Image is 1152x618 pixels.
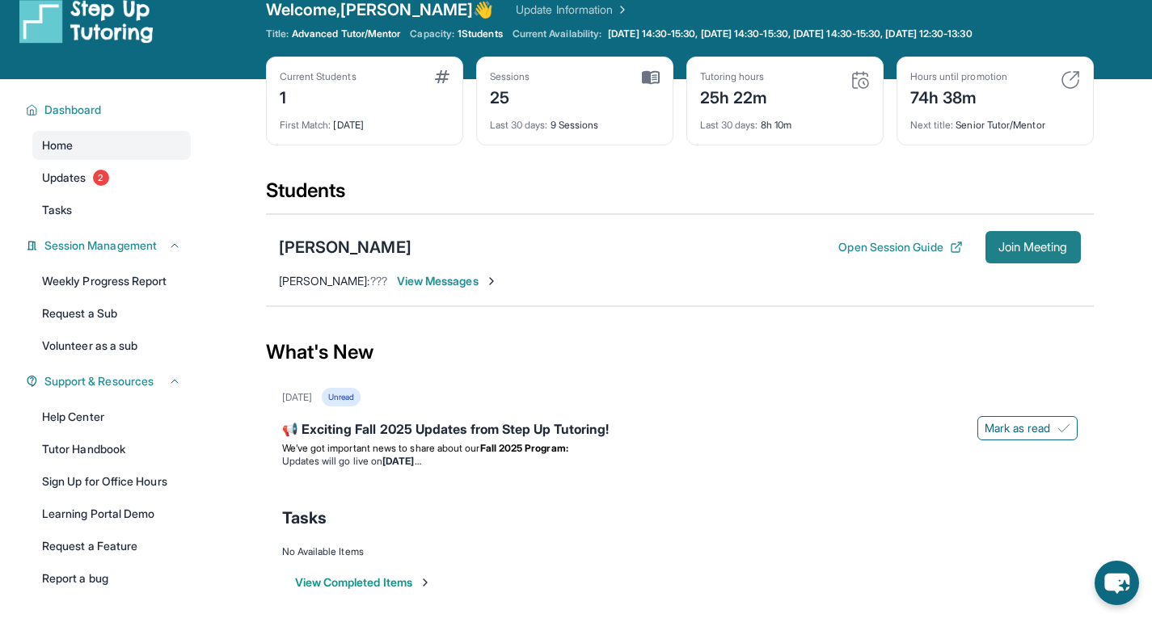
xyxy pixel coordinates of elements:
a: Updates2 [32,163,191,192]
span: View Messages [397,273,498,289]
div: Tutoring hours [700,70,768,83]
span: Dashboard [44,102,102,118]
span: Updates [42,170,87,186]
div: [DATE] [282,391,312,404]
span: Last 30 days : [700,119,758,131]
span: Session Management [44,238,157,254]
img: card [435,70,449,83]
a: Weekly Progress Report [32,267,191,296]
div: 8h 10m [700,109,870,132]
div: 9 Sessions [490,109,660,132]
span: ??? [370,274,387,288]
span: Join Meeting [998,242,1068,252]
a: Tasks [32,195,191,225]
div: 25 [490,83,530,109]
span: Next title : [910,119,954,131]
div: Students [266,178,1094,213]
img: Chevron-Right [485,275,498,288]
button: Session Management [38,238,181,254]
div: Senior Tutor/Mentor [910,109,1080,132]
span: Title: [266,27,289,40]
span: Advanced Tutor/Mentor [292,27,400,40]
a: Volunteer as a sub [32,331,191,360]
span: Tasks [42,202,72,218]
span: [DATE] 14:30-15:30, [DATE] 14:30-15:30, [DATE] 14:30-15:30, [DATE] 12:30-13:30 [608,27,972,40]
a: Tutor Handbook [32,435,191,464]
strong: [DATE] [382,455,420,467]
a: Home [32,131,191,160]
a: Report a bug [32,564,191,593]
div: 74h 38m [910,83,1007,109]
li: Updates will go live on [282,455,1078,468]
strong: Fall 2025 Program: [480,442,568,454]
span: Last 30 days : [490,119,548,131]
button: Join Meeting [985,231,1081,263]
div: Unread [322,388,361,406]
img: card [1061,70,1080,90]
span: Home [42,137,73,153]
img: Chevron Right [613,2,629,18]
span: 1 Students [458,27,503,40]
span: Capacity: [410,27,454,40]
div: What's New [266,317,1094,388]
span: Support & Resources [44,373,154,389]
span: First Match : [280,119,331,131]
span: We’ve got important news to share about our [282,442,480,454]
a: [DATE] 14:30-15:30, [DATE] 14:30-15:30, [DATE] 14:30-15:30, [DATE] 12:30-13:30 [605,27,975,40]
div: 25h 22m [700,83,768,109]
a: Request a Feature [32,532,191,561]
span: Current Availability: [513,27,601,40]
span: [PERSON_NAME] : [279,274,370,288]
a: Sign Up for Office Hours [32,467,191,496]
span: Tasks [282,507,327,529]
div: Hours until promotion [910,70,1007,83]
a: Learning Portal Demo [32,499,191,528]
a: Request a Sub [32,299,191,328]
div: 1 [280,83,357,109]
button: chat-button [1095,561,1139,605]
span: Mark as read [985,420,1051,436]
div: 📢 Exciting Fall 2025 Updates from Step Up Tutoring! [282,419,1078,442]
button: Dashboard [38,102,181,118]
div: Current Students [280,70,357,83]
img: Mark as read [1057,422,1070,435]
button: Open Session Guide [838,239,962,255]
a: Help Center [32,402,191,431]
span: 2 [93,170,109,186]
button: Mark as read [977,416,1078,440]
div: [DATE] [280,109,449,132]
div: [PERSON_NAME] [279,236,411,259]
button: View Completed Items [295,574,432,591]
button: Support & Resources [38,373,181,389]
div: No Available Items [282,545,1078,558]
img: card [850,70,870,90]
img: card [642,70,660,85]
a: Update Information [516,2,629,18]
div: Sessions [490,70,530,83]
